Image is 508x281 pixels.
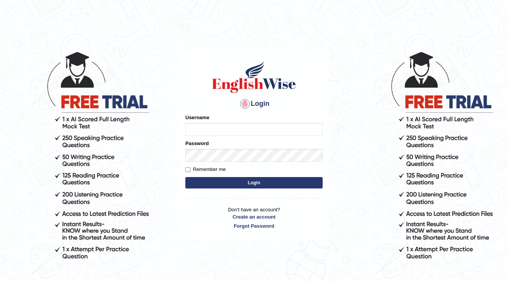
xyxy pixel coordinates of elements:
p: Don't have an account? [185,206,323,230]
label: Remember me [185,166,226,173]
button: Login [185,177,323,188]
input: Remember me [185,167,190,172]
label: Username [185,114,209,121]
img: Logo of English Wise sign in for intelligent practice with AI [211,60,297,94]
label: Password [185,140,209,147]
a: Create an account [185,213,323,220]
h4: Login [185,98,323,110]
a: Forgot Password [185,222,323,230]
